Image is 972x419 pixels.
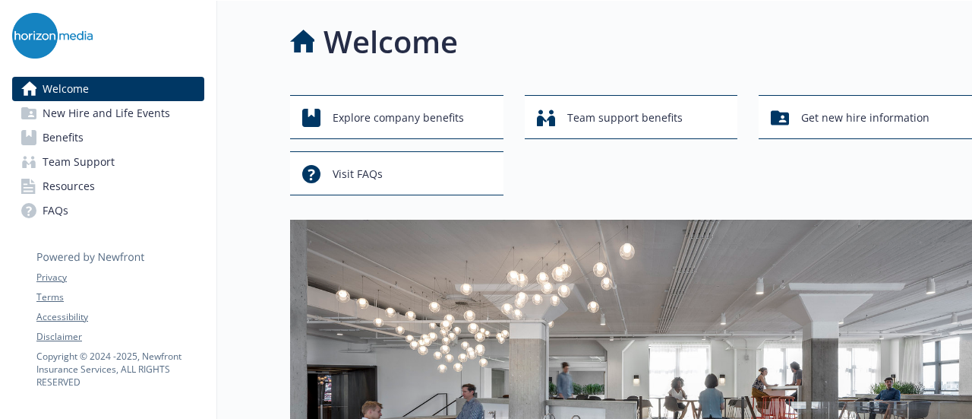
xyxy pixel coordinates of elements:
[43,150,115,174] span: Team Support
[525,95,738,139] button: Team support benefits
[36,350,204,389] p: Copyright © 2024 - 2025 , Newfront Insurance Services, ALL RIGHTS RESERVED
[43,77,89,101] span: Welcome
[290,151,503,195] button: Visit FAQs
[333,160,383,189] span: Visit FAQs
[36,290,204,304] a: Terms
[323,19,458,65] h1: Welcome
[12,125,204,150] a: Benefits
[36,310,204,324] a: Accessibility
[801,103,929,132] span: Get new hire information
[759,95,972,139] button: Get new hire information
[12,174,204,198] a: Resources
[12,198,204,223] a: FAQs
[12,150,204,174] a: Team Support
[290,95,503,139] button: Explore company benefits
[43,174,95,198] span: Resources
[43,101,170,125] span: New Hire and Life Events
[36,271,204,284] a: Privacy
[333,103,464,132] span: Explore company benefits
[12,77,204,101] a: Welcome
[567,103,683,132] span: Team support benefits
[12,101,204,125] a: New Hire and Life Events
[43,125,84,150] span: Benefits
[43,198,68,223] span: FAQs
[36,330,204,344] a: Disclaimer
